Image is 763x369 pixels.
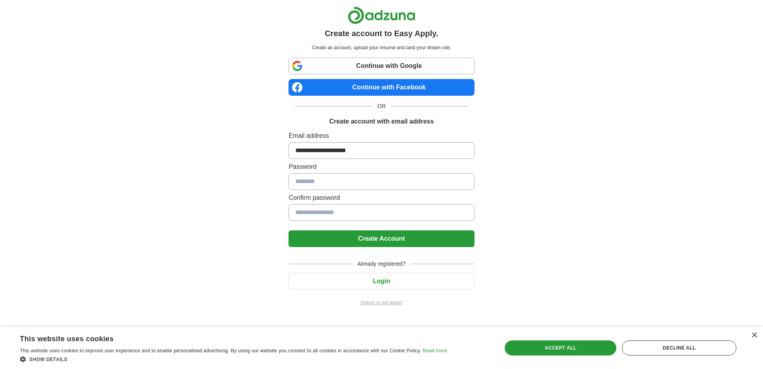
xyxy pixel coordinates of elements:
[325,27,438,39] h1: Create account to Easy Apply.
[289,162,474,172] label: Password
[352,260,410,268] span: Already registered?
[20,348,421,354] span: This website uses cookies to improve user experience and to enable personalised advertising. By u...
[505,340,617,355] div: Accept all
[20,355,447,363] div: Show details
[622,340,736,355] div: Decline all
[329,117,434,126] h1: Create account with email address
[289,79,474,96] a: Continue with Facebook
[289,230,474,247] button: Create Account
[29,357,68,362] span: Show details
[422,348,447,354] a: Read more, opens a new window
[751,332,757,338] div: Close
[289,58,474,74] a: Continue with Google
[290,44,473,51] p: Create an account, upload your resume and land your dream role.
[20,332,427,344] div: This website uses cookies
[289,278,474,284] a: Login
[289,299,474,306] a: Return to job advert
[289,273,474,290] button: Login
[373,102,391,110] span: OR
[289,193,474,203] label: Confirm password
[348,6,415,24] img: Adzuna logo
[289,131,474,141] label: Email address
